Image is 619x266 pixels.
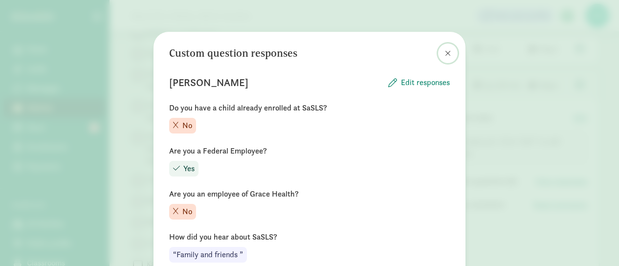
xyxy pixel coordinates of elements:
button: Edit responses [388,77,450,89]
p: Do you have a child already enrolled at SaSLS? [169,102,450,114]
p: Are you a Federal Employee? [169,145,450,157]
span: Edit responses [401,77,450,89]
div: Yes [169,161,199,177]
iframe: Chat Widget [570,219,619,266]
div: No [169,204,196,220]
h3: Custom question responses [169,47,297,59]
div: “Family and friends ” [169,247,247,263]
p: Are you an employee of Grace Health? [169,188,450,200]
p: How did you hear about SaSLS? [169,231,450,243]
p: [PERSON_NAME] [169,75,248,90]
div: No [169,118,196,133]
